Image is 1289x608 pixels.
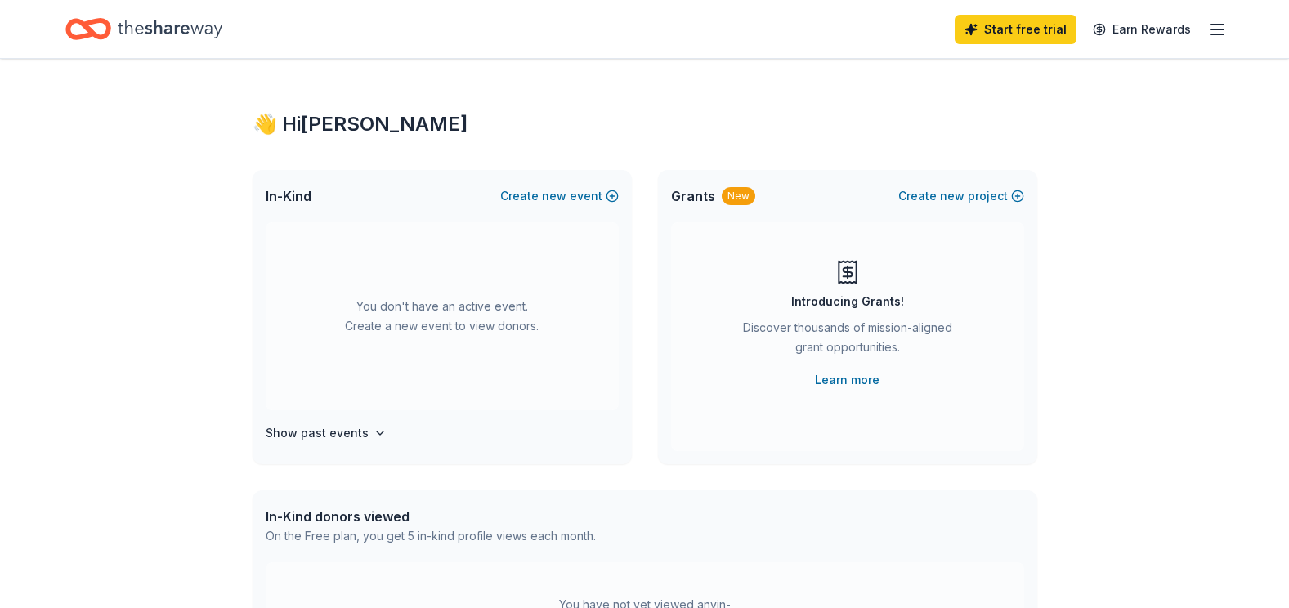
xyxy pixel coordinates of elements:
div: You don't have an active event. Create a new event to view donors. [266,222,619,410]
div: 👋 Hi [PERSON_NAME] [253,111,1037,137]
h4: Show past events [266,423,369,443]
span: new [542,186,566,206]
button: Createnewevent [500,186,619,206]
button: Show past events [266,423,387,443]
div: In-Kind donors viewed [266,507,596,526]
a: Earn Rewards [1083,15,1201,44]
div: Introducing Grants! [791,292,904,311]
span: new [940,186,965,206]
a: Home [65,10,222,48]
div: New [722,187,755,205]
a: Learn more [815,370,879,390]
button: Createnewproject [898,186,1024,206]
div: On the Free plan, you get 5 in-kind profile views each month. [266,526,596,546]
span: Grants [671,186,715,206]
a: Start free trial [955,15,1076,44]
span: In-Kind [266,186,311,206]
div: Discover thousands of mission-aligned grant opportunities. [736,318,959,364]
